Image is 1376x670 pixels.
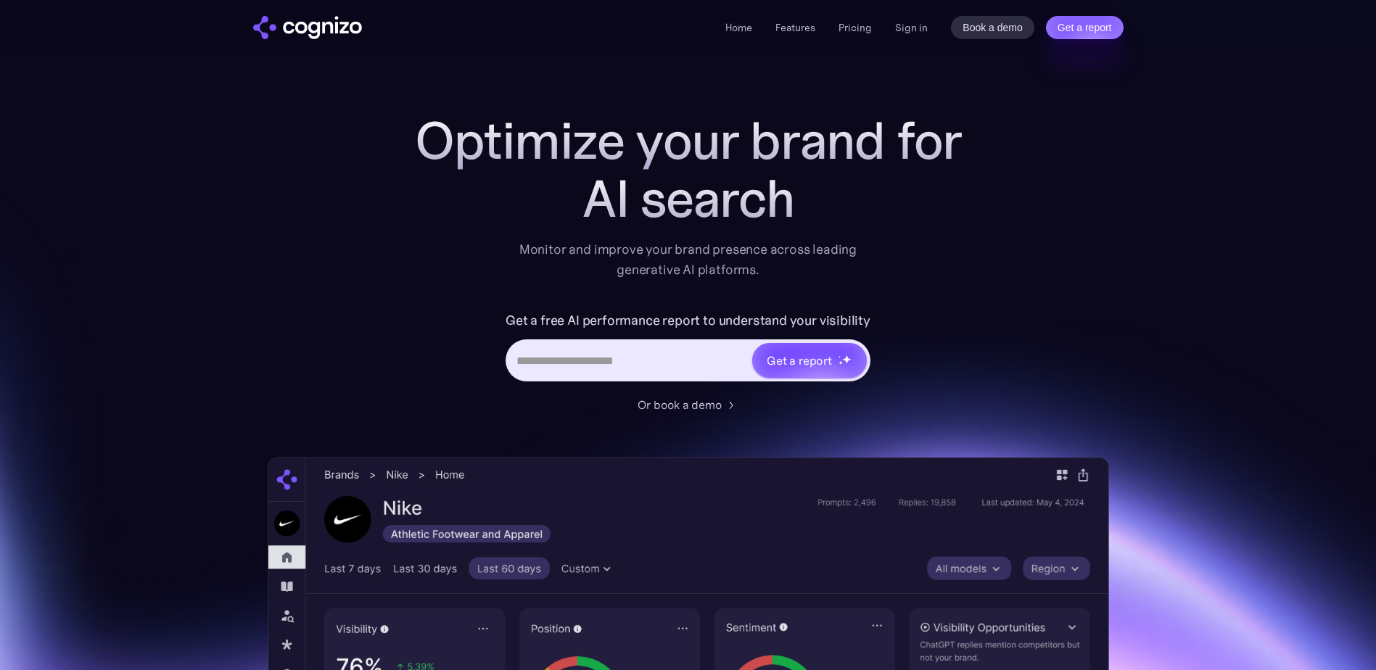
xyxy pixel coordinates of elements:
[725,21,752,34] a: Home
[839,360,844,365] img: star
[398,112,979,170] h1: Optimize your brand for
[253,16,362,39] img: cognizo logo
[506,309,870,389] form: Hero URL Input Form
[767,352,832,369] div: Get a report
[895,19,928,36] a: Sign in
[638,396,722,413] div: Or book a demo
[253,16,362,39] a: home
[842,355,852,364] img: star
[839,21,872,34] a: Pricing
[839,355,841,357] img: star
[951,16,1034,39] a: Book a demo
[638,396,739,413] a: Or book a demo
[398,170,979,228] div: AI search
[751,342,868,379] a: Get a reportstarstarstar
[1046,16,1124,39] a: Get a report
[510,239,867,280] div: Monitor and improve your brand presence across leading generative AI platforms.
[506,309,870,332] label: Get a free AI performance report to understand your visibility
[775,21,815,34] a: Features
